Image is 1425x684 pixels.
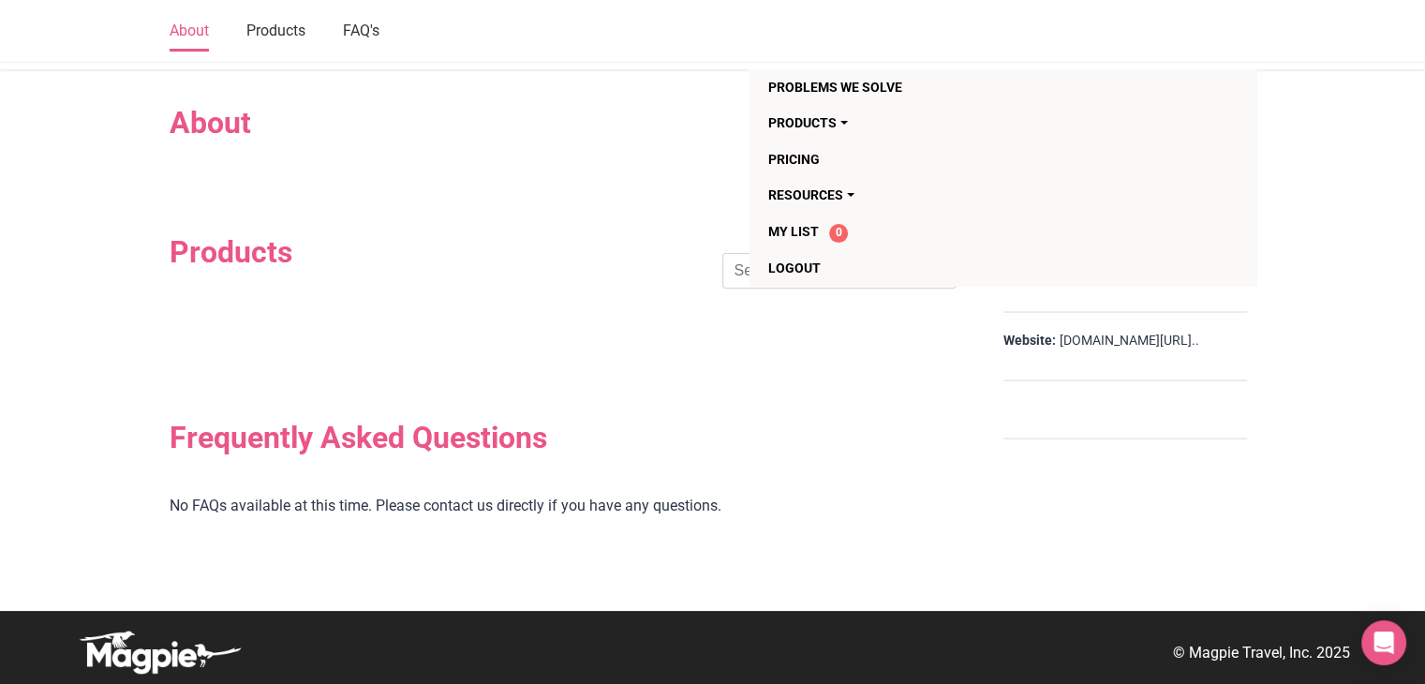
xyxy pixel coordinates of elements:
[768,69,1022,105] a: Problems we solve
[768,105,1022,141] a: Products
[768,141,1022,177] a: Pricing
[768,250,1022,286] a: Logout
[75,630,244,675] img: logo-white-d94fa1abed81b67a048b3d0f0ab5b955.png
[768,214,1022,250] a: My List 0
[768,177,1022,213] a: Resources
[246,12,305,52] a: Products
[1361,620,1406,665] div: Open Intercom Messenger
[343,12,379,52] a: FAQ's
[768,224,819,239] span: My List
[170,105,957,141] h2: About
[170,12,209,52] a: About
[170,234,292,270] h2: Products
[722,253,957,289] input: Search product name, city, or interal id
[829,224,848,243] span: 0
[1173,641,1350,665] p: © Magpie Travel, Inc. 2025
[1060,332,1199,350] a: [DOMAIN_NAME][URL]..
[1003,332,1056,350] strong: Website:
[170,420,957,455] h2: Frequently Asked Questions
[170,494,957,518] p: No FAQs available at this time. Please contact us directly if you have any questions.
